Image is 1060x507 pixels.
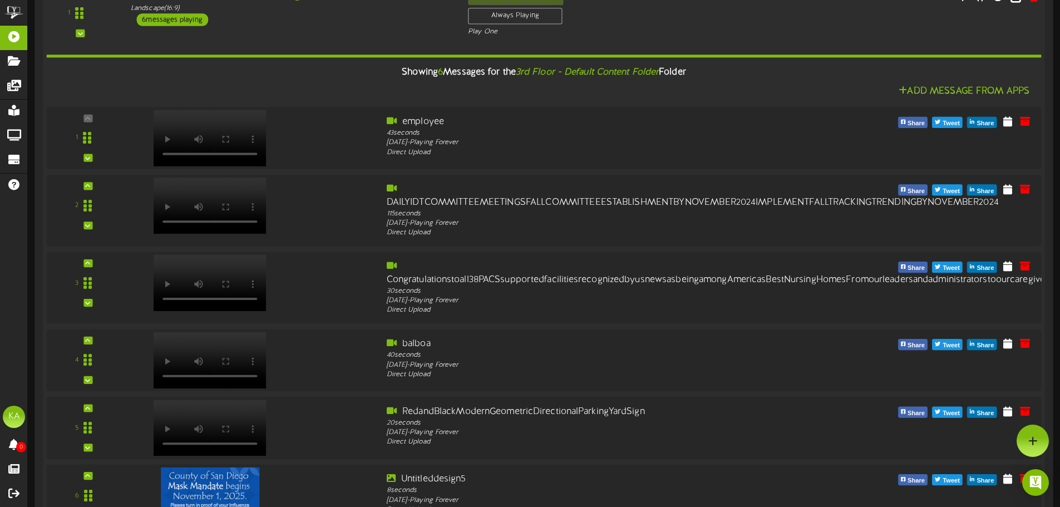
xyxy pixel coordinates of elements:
[967,339,997,350] button: Share
[974,262,996,274] span: Share
[387,286,785,296] div: 30 seconds
[387,437,785,447] div: Direct Upload
[974,475,996,487] span: Share
[940,262,962,274] span: Tweet
[932,339,963,350] button: Tweet
[387,370,785,380] div: Direct Upload
[905,117,927,130] span: Share
[898,117,928,128] button: Share
[387,260,785,286] div: Congratulationstoall38PACSsupportedfacilitiesrecognizedbyusnewsasbeingamongAmericasBestNursingHom...
[932,262,963,273] button: Tweet
[974,117,996,130] span: Share
[387,406,785,419] div: RedandBlackModernGeometricDirectionalParkingYardSign
[967,474,997,485] button: Share
[387,296,785,306] div: [DATE] - Playing Forever
[932,474,963,485] button: Tweet
[438,67,443,77] span: 6
[387,306,785,315] div: Direct Upload
[898,474,928,485] button: Share
[387,428,785,437] div: [DATE] - Playing Forever
[967,184,997,195] button: Share
[387,473,785,486] div: Untitleddesign5
[136,13,208,26] div: 6 messages playing
[387,116,785,129] div: employee
[387,138,785,147] div: [DATE] - Playing Forever
[3,406,25,428] div: KA
[387,209,785,218] div: 115 seconds
[905,262,927,274] span: Share
[38,61,1049,85] div: Showing Messages for the Folder
[940,475,962,487] span: Tweet
[1022,469,1049,496] div: Open Intercom Messenger
[898,184,928,195] button: Share
[387,486,785,495] div: 8 seconds
[940,185,962,197] span: Tweet
[967,407,997,418] button: Share
[905,407,927,420] span: Share
[932,184,963,195] button: Tweet
[895,85,1033,99] button: Add Message From Apps
[387,219,785,228] div: [DATE] - Playing Forever
[468,27,704,37] div: Play One
[940,339,962,352] span: Tweet
[974,185,996,197] span: Share
[974,407,996,420] span: Share
[387,129,785,138] div: 43 seconds
[940,407,962,420] span: Tweet
[387,351,785,360] div: 40 seconds
[905,185,927,197] span: Share
[905,339,927,352] span: Share
[387,419,785,428] div: 20 seconds
[932,407,963,418] button: Tweet
[967,262,997,273] button: Share
[932,117,963,128] button: Tweet
[387,228,785,238] div: Direct Upload
[940,117,962,130] span: Tweet
[75,491,79,500] div: 6
[898,407,928,418] button: Share
[387,496,785,505] div: [DATE] - Playing Forever
[16,442,26,452] span: 0
[974,339,996,352] span: Share
[898,262,928,273] button: Share
[131,4,451,13] div: Landscape ( 16:9 )
[387,360,785,370] div: [DATE] - Playing Forever
[898,339,928,350] button: Share
[967,117,997,128] button: Share
[387,338,785,351] div: balboa
[468,8,562,24] div: Always Playing
[387,183,785,209] div: DAILYIDTCOMMITTEEMEETINGSFALLCOMMITTEEESTABLISHMENTBYNOVEMBER2024IMPLEMENTFALLTRACKINGTRENDINGBYN...
[516,67,659,77] i: 3rd Floor - Default Content Folder
[905,475,927,487] span: Share
[387,147,785,157] div: Direct Upload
